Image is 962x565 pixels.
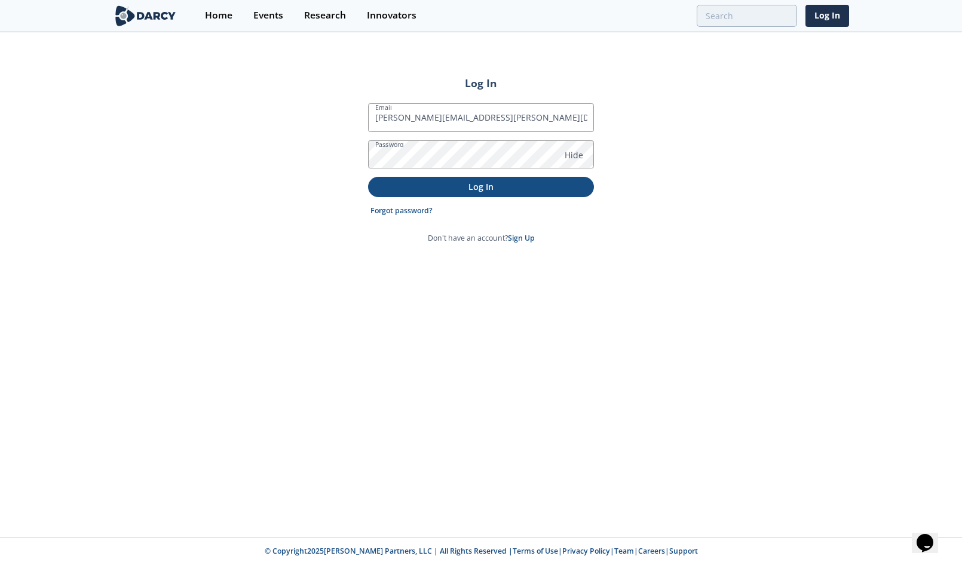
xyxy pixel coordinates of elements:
[375,103,392,112] label: Email
[513,546,558,556] a: Terms of Use
[39,546,923,557] p: © Copyright 2025 [PERSON_NAME] Partners, LLC | All Rights Reserved | | | | |
[368,177,594,196] button: Log In
[375,140,404,149] label: Password
[428,233,535,244] p: Don't have an account?
[376,180,586,193] p: Log In
[113,5,178,26] img: logo-wide.svg
[912,517,950,553] iframe: chat widget
[253,11,283,20] div: Events
[304,11,346,20] div: Research
[562,546,610,556] a: Privacy Policy
[697,5,797,27] input: Advanced Search
[805,5,849,27] a: Log In
[508,233,535,243] a: Sign Up
[368,75,594,91] h2: Log In
[370,205,433,216] a: Forgot password?
[565,149,583,161] span: Hide
[638,546,665,556] a: Careers
[367,11,416,20] div: Innovators
[205,11,232,20] div: Home
[669,546,698,556] a: Support
[614,546,634,556] a: Team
